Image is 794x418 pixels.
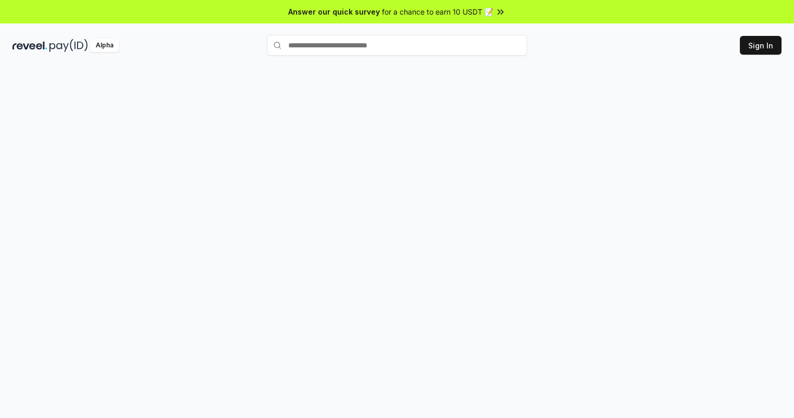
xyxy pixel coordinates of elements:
div: Alpha [90,39,119,52]
span: for a chance to earn 10 USDT 📝 [382,6,493,17]
img: reveel_dark [12,39,47,52]
span: Answer our quick survey [288,6,380,17]
button: Sign In [740,36,782,55]
img: pay_id [49,39,88,52]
